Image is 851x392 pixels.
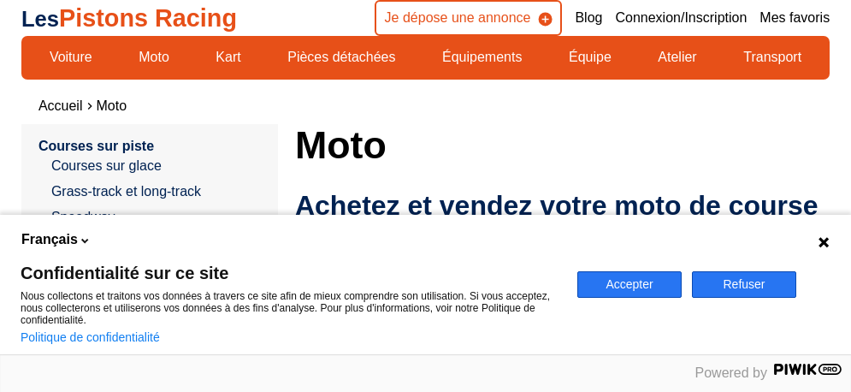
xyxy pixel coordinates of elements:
h1: Moto [295,124,830,165]
a: Mes favoris [759,9,830,27]
a: Accueil [38,98,83,113]
a: Grass-track et long-track [51,182,261,201]
a: Voiture [38,43,103,72]
a: Courses sur piste [38,139,154,153]
a: Pièces détachées [276,43,406,72]
a: Équipe [558,43,623,72]
a: Politique de confidentialité [21,330,160,344]
a: Blog [575,9,602,27]
a: Moto [96,98,127,113]
a: Équipements [431,43,533,72]
button: Accepter [577,271,682,298]
a: Atelier [647,43,707,72]
a: Kart [204,43,251,72]
a: Moto [127,43,180,72]
a: Transport [732,43,813,72]
a: Speedway [51,208,261,227]
a: Courses sur glace [51,157,261,175]
button: Refuser [692,271,796,298]
p: Nous collectons et traitons vos données à travers ce site afin de mieux comprendre son utilisatio... [21,290,557,326]
h2: Achetez et vendez votre moto de course ! [295,188,830,257]
a: LesPistons Racing [21,4,237,32]
span: Français [21,230,78,249]
span: Confidentialité sur ce site [21,264,557,282]
a: Connexion/Inscription [615,9,747,27]
span: Powered by [695,365,768,380]
span: Les [21,7,59,31]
